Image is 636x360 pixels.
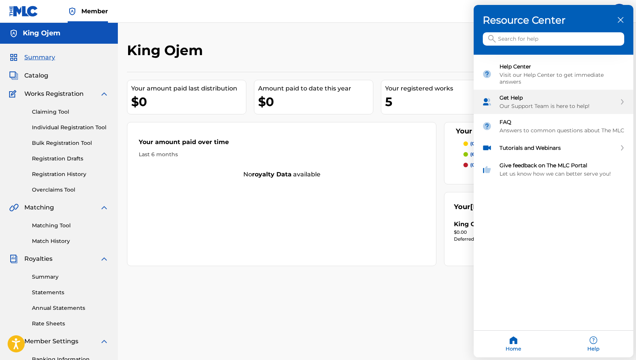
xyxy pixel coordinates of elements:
img: module icon [482,121,492,131]
div: Help [554,331,633,357]
div: Give feedback on The MLC Portal [474,157,633,182]
div: Answers to common questions about The MLC [500,127,625,134]
div: Tutorials and Webinars [500,144,617,151]
div: Give feedback on The MLC Portal [500,162,625,169]
div: Home [474,331,554,357]
svg: icon [488,35,496,43]
div: FAQ [500,119,625,125]
div: Resource center home modules [474,55,633,182]
div: Tutorials and Webinars [474,138,633,157]
div: Our Support Team is here to help! [500,103,617,109]
div: Help Center [500,63,625,70]
img: module icon [482,97,492,107]
div: Help Center [474,59,633,90]
div: Get Help [500,94,617,101]
div: Let us know how we can better serve you! [500,170,625,177]
input: Search for help [483,32,624,46]
img: module icon [482,69,492,79]
svg: expand [620,99,625,105]
div: FAQ [474,114,633,138]
img: module icon [482,143,492,153]
h3: Resource Center [483,14,624,26]
div: Get Help [474,90,633,114]
svg: expand [620,145,625,151]
div: entering resource center home [474,55,633,182]
div: close resource center [617,16,624,24]
img: module icon [482,165,492,174]
div: Visit our Help Center to get immediate answers [500,71,625,85]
